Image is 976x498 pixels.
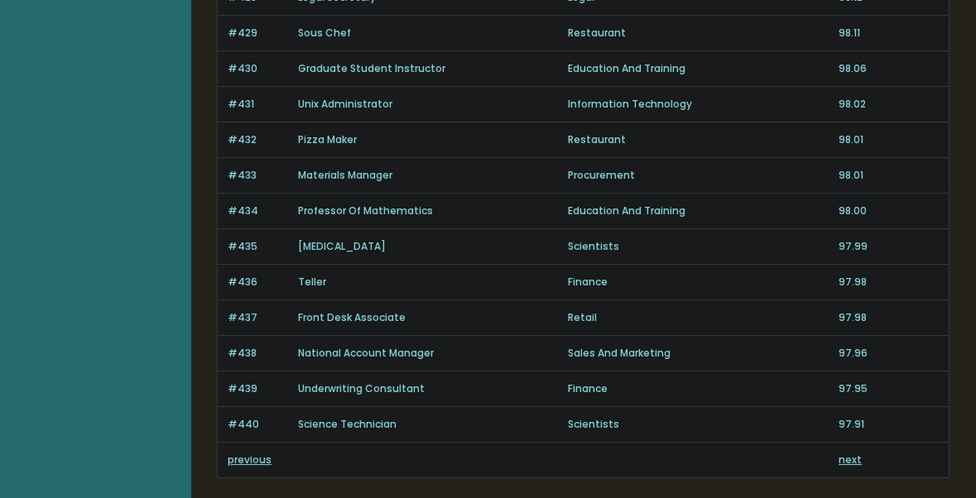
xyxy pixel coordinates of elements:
a: Pizza Maker [298,132,357,146]
a: next [839,453,862,467]
a: Unix Administrator [298,97,392,111]
p: 97.96 [839,346,939,361]
p: #436 [228,275,288,290]
p: Scientists [568,239,829,254]
a: Teller [298,275,326,289]
a: Front Desk Associate [298,310,406,324]
p: Scientists [568,417,829,432]
p: 98.06 [839,61,939,76]
p: #430 [228,61,288,76]
a: Science Technician [298,417,397,431]
p: #435 [228,239,288,254]
p: 98.11 [839,26,939,41]
a: [MEDICAL_DATA] [298,239,386,253]
p: Sales And Marketing [568,346,829,361]
p: Education And Training [568,204,829,218]
p: #432 [228,132,288,147]
a: Underwriting Consultant [298,381,425,395]
p: Finance [568,381,829,396]
p: 98.01 [839,168,939,183]
a: previous [228,453,272,467]
a: Sous Chef [298,26,351,40]
a: Materials Manager [298,168,392,182]
p: Education And Training [568,61,829,76]
p: 97.95 [839,381,939,396]
p: Finance [568,275,829,290]
p: 97.91 [839,417,939,432]
p: 97.98 [839,275,939,290]
p: 98.00 [839,204,939,218]
p: #433 [228,168,288,183]
p: 98.01 [839,132,939,147]
p: #438 [228,346,288,361]
p: #440 [228,417,288,432]
p: #434 [228,204,288,218]
p: Restaurant [568,26,829,41]
p: #437 [228,310,288,325]
p: Restaurant [568,132,829,147]
a: National Account Manager [298,346,434,360]
p: Procurement [568,168,829,183]
a: Professor Of Mathematics [298,204,433,218]
p: Retail [568,310,829,325]
p: 97.98 [839,310,939,325]
p: 97.99 [839,239,939,254]
p: #431 [228,97,288,112]
p: 98.02 [839,97,939,112]
p: Information Technology [568,97,829,112]
p: #439 [228,381,288,396]
p: #429 [228,26,288,41]
a: Graduate Student Instructor [298,61,445,75]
